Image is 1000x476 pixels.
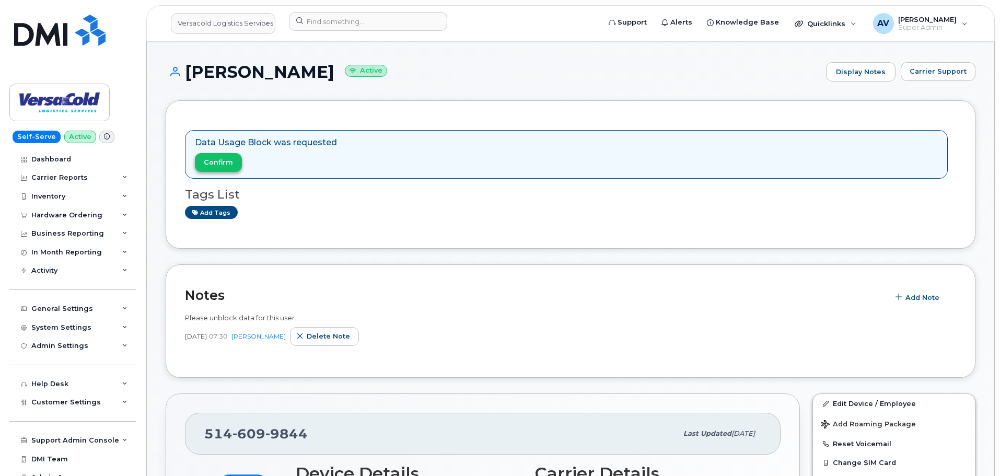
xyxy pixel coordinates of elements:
[910,66,967,76] span: Carrier Support
[601,12,654,33] a: Support
[204,157,233,167] span: Confirm
[618,17,647,28] span: Support
[185,314,296,322] span: Please unblock data for this user.
[307,331,350,341] span: Delete note
[813,413,975,434] button: Add Roaming Package
[731,429,755,437] span: [DATE]
[345,65,387,77] small: Active
[185,332,207,341] span: [DATE]
[195,153,242,172] button: Confirm
[813,394,975,413] a: Edit Device / Employee
[716,17,779,28] span: Knowledge Base
[813,434,975,453] button: Reset Voicemail
[670,17,692,28] span: Alerts
[898,24,957,32] span: Super Admin
[905,293,939,303] span: Add Note
[232,426,265,442] span: 609
[901,62,975,81] button: Carrier Support
[700,12,786,33] a: Knowledge Base
[683,429,731,437] span: Last updated
[171,13,275,34] a: Versacold Logistics Services ULC
[866,13,975,34] div: Artem Volkov
[813,453,975,472] button: Change SIM Card
[826,62,896,82] a: Display Notes
[231,332,286,340] a: [PERSON_NAME]
[889,288,948,307] button: Add Note
[195,137,337,149] p: Data Usage Block was requested
[898,15,957,24] span: [PERSON_NAME]
[289,12,447,31] input: Find something...
[185,287,883,303] h2: Notes
[807,19,845,28] span: Quicklinks
[166,63,821,81] h1: [PERSON_NAME]
[877,17,889,30] span: AV
[209,332,227,341] span: 07:30
[821,420,916,430] span: Add Roaming Package
[654,12,700,33] a: Alerts
[185,188,956,201] h3: Tags List
[290,327,359,346] button: Delete note
[265,426,308,442] span: 9844
[185,206,238,219] a: Add tags
[204,426,308,442] span: 514
[787,13,864,34] div: Quicklinks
